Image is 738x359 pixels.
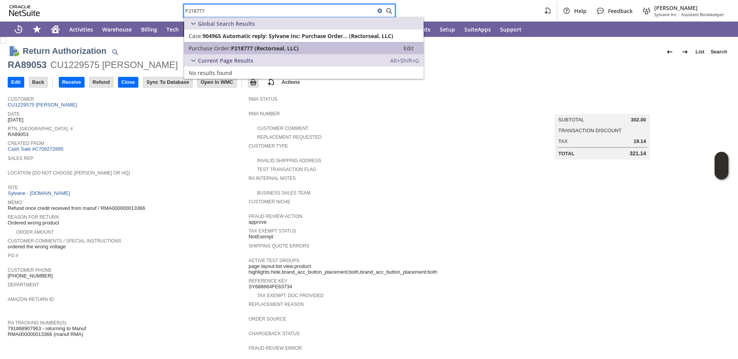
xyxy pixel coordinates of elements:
a: Shipping Quote Errors [249,243,309,249]
span: P218777 (Rectorseal, LLC) [231,45,299,52]
a: Amazon Return ID [8,297,54,302]
a: SuiteApps [460,22,495,37]
span: approve [249,219,267,225]
span: 791888907963 - returning to Manuf RMA000000013366 (manuf RMA) [8,326,86,337]
svg: Search [384,6,394,15]
a: Sylvane - [DOMAIN_NAME] [8,190,72,196]
span: page layout:list view,product highlights:hide,brand_acc_button_placement:both,brand_acc_button_pl... [249,263,486,275]
a: Customer Comments / Special Instructions [8,238,121,244]
svg: Home [51,25,60,34]
span: RA89053 [8,131,28,138]
img: Next [680,47,690,57]
a: RMA Number [249,111,280,116]
span: 302.00 [631,117,646,123]
a: RA Internal Notes [249,176,296,181]
span: Ordered wrong product [8,220,59,226]
a: Search [708,46,730,58]
img: add-record.svg [266,78,276,87]
a: Location (Do Not Choose [PERSON_NAME] or HQ) [8,170,130,176]
img: Quick Find [110,47,120,57]
a: Test Transaction Flag [257,167,316,172]
span: [PHONE_NUMBER] [8,273,53,279]
span: No results found [189,69,232,76]
span: SY688664FE63734 [249,284,292,290]
a: Recent Records [9,22,28,37]
a: Created From [8,141,44,146]
span: Assistant Bookkeeper [681,12,724,17]
a: Customer Phone [8,268,52,273]
a: Warehouse [98,22,136,37]
span: Activities [69,26,93,33]
span: Feedback [608,7,633,15]
a: PO # [8,253,18,258]
svg: logo [9,5,40,16]
span: Warehouse [102,26,132,33]
a: List [693,46,708,58]
a: Actions [279,79,303,85]
a: Date [8,111,20,117]
input: Refund [90,77,113,87]
a: Support [495,22,526,37]
iframe: Click here to launch Oracle Guided Learning Help Panel [715,152,728,179]
a: Customer Niche [249,199,291,204]
a: Fraud Review Error [249,346,302,351]
a: Activities [65,22,98,37]
span: Support [500,26,522,33]
span: 904965 Automatic reply: Sylvane Inc: Purchase Order... (Rectorseal, LLC) [203,32,393,40]
a: Department [8,282,39,288]
a: Sales Rep [8,156,33,161]
span: Oracle Guided Learning Widget. To move around, please hold and drag [715,166,728,180]
input: Print [248,77,258,87]
span: Setup [440,26,455,33]
span: Purchase Order: [189,45,231,52]
a: CU1229575 [PERSON_NAME] [8,102,79,108]
input: Receive [59,77,84,87]
div: RA89053 [8,59,47,71]
a: Cash Sale #C709272895 [8,146,63,152]
span: Tech [166,26,179,33]
a: Setup [435,22,460,37]
a: Replacement Requested [257,135,322,140]
a: Subtotal [558,117,584,123]
a: RA Tracking Number(s) [8,320,66,326]
span: ordered the wrong voltage [8,244,66,250]
a: Customers [183,22,221,37]
a: Total [558,151,575,156]
input: Edit [8,77,24,87]
a: Fraud Review Action [249,214,303,219]
a: Customer Type [249,143,288,149]
span: [PERSON_NAME] [654,4,724,12]
a: Invalid Shipping Address [257,158,321,163]
input: Back [29,77,47,87]
a: Order Amount [16,229,54,235]
a: Memo [8,200,22,205]
div: Shortcuts [28,22,46,37]
span: Alt+Shift+G [390,57,419,64]
a: Customer [8,96,34,102]
svg: Recent Records [14,25,23,34]
input: Sync To Database [143,77,192,87]
span: Case: [189,32,203,40]
a: Tax [558,138,568,144]
a: RMA Status [249,96,278,102]
img: Print [249,78,258,87]
a: No results found [184,66,424,79]
caption: Summary [555,102,650,114]
input: Search [184,6,375,15]
span: Sylvane Inc [654,12,676,17]
a: Reason For Return [8,214,59,220]
a: Purchase Order:P218777 (Rectorseal, LLC)Edit: [184,42,424,54]
a: Home [46,22,65,37]
img: Previous [665,47,674,57]
span: SuiteApps [464,26,491,33]
a: Billing [136,22,162,37]
a: Replacement reason [249,302,304,307]
input: Open In WMC [198,77,236,87]
svg: Shortcuts [32,25,42,34]
a: Active Test Groups [249,258,299,263]
a: Chargeback Status [249,331,300,336]
span: - [678,12,680,17]
a: Edit: [395,43,422,53]
a: Business Sales Team [257,190,311,196]
a: Order Source [249,316,286,322]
